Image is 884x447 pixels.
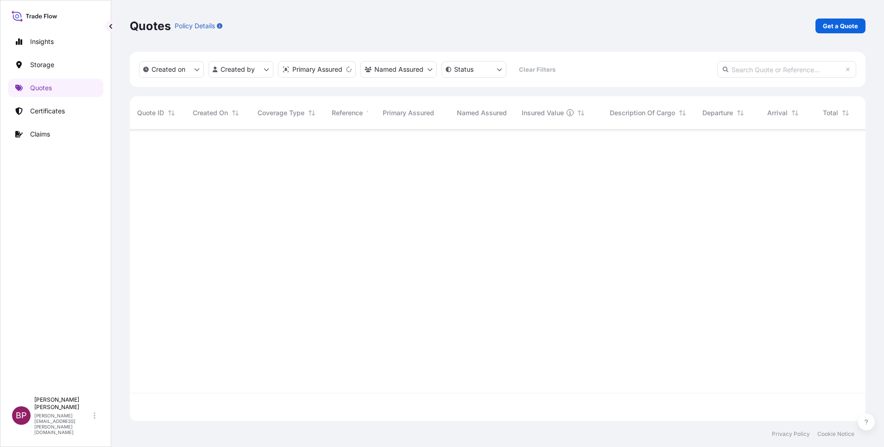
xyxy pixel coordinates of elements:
p: Storage [30,60,54,69]
span: Insured Value [522,108,564,118]
button: createdOn Filter options [139,61,204,78]
p: Primary Assured [292,65,342,74]
a: Cookie Notice [817,430,854,438]
p: Clear Filters [519,65,556,74]
span: Description Of Cargo [610,108,675,118]
a: Claims [8,125,103,143]
button: certificateStatus Filter options [442,61,506,78]
button: Sort [677,107,688,118]
button: Sort [575,107,587,118]
button: Sort [735,107,746,118]
p: Quotes [130,19,171,33]
span: Quote ID [137,108,164,118]
a: Privacy Policy [772,430,810,438]
button: Sort [306,107,317,118]
a: Get a Quote [815,19,865,33]
p: [PERSON_NAME][EMAIL_ADDRESS][PERSON_NAME][DOMAIN_NAME] [34,413,92,435]
button: distributor Filter options [278,61,356,78]
span: Departure [702,108,733,118]
p: Insights [30,37,54,46]
p: Claims [30,130,50,139]
input: Search Quote or Reference... [717,61,856,78]
button: Sort [789,107,801,118]
span: Arrival [767,108,788,118]
span: Primary Assured [383,108,434,118]
button: Sort [166,107,177,118]
p: [PERSON_NAME] [PERSON_NAME] [34,396,92,411]
button: Sort [230,107,241,118]
span: Named Assured [457,108,507,118]
a: Certificates [8,102,103,120]
p: Created by [221,65,255,74]
p: Status [454,65,474,74]
button: createdBy Filter options [208,61,273,78]
p: Get a Quote [823,21,858,31]
p: Created on [152,65,185,74]
p: Policy Details [175,21,215,31]
button: Clear Filters [511,62,563,77]
p: Quotes [30,83,52,93]
p: Certificates [30,106,65,116]
button: cargoOwner Filter options [360,61,437,78]
a: Quotes [8,79,103,97]
span: Reference [332,108,363,118]
a: Insights [8,32,103,51]
a: Storage [8,56,103,74]
span: BP [16,411,27,420]
p: Named Assured [374,65,423,74]
span: Total [823,108,838,118]
button: Sort [840,107,851,118]
span: Created On [193,108,228,118]
button: Sort [365,107,376,118]
span: Coverage Type [258,108,304,118]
